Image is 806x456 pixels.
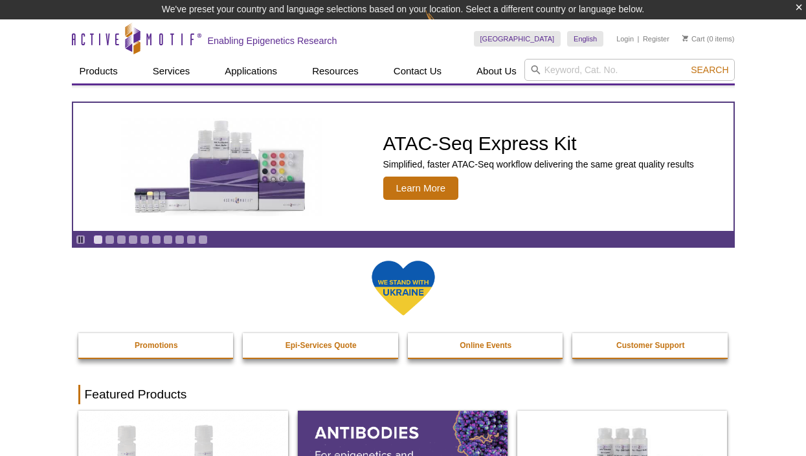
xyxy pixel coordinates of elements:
[243,333,399,358] a: Epi-Services Quote
[474,31,561,47] a: [GEOGRAPHIC_DATA]
[135,341,178,350] strong: Promotions
[117,235,126,244] a: Go to slide 3
[524,59,735,81] input: Keyword, Cat. No.
[163,235,173,244] a: Go to slide 7
[115,118,328,216] img: ATAC-Seq Express Kit
[78,333,235,358] a: Promotions
[304,59,366,83] a: Resources
[383,177,459,200] span: Learn More
[217,59,285,83] a: Applications
[691,65,728,75] span: Search
[198,235,208,244] a: Go to slide 10
[73,103,733,231] article: ATAC-Seq Express Kit
[567,31,603,47] a: English
[616,341,684,350] strong: Customer Support
[175,235,185,244] a: Go to slide 8
[638,31,640,47] li: |
[145,59,198,83] a: Services
[73,103,733,231] a: ATAC-Seq Express Kit ATAC-Seq Express Kit Simplified, faster ATAC-Seq workflow delivering the sam...
[469,59,524,83] a: About Us
[128,235,138,244] a: Go to slide 4
[425,10,460,40] img: Change Here
[643,34,669,43] a: Register
[285,341,357,350] strong: Epi-Services Quote
[208,35,337,47] h2: Enabling Epigenetics Research
[76,235,85,244] a: Toggle autoplay
[408,333,565,358] a: Online Events
[186,235,196,244] a: Go to slide 9
[572,333,729,358] a: Customer Support
[383,158,694,170] p: Simplified, faster ATAC-Seq workflow delivering the same great quality results
[383,134,694,153] h2: ATAC-Seq Express Kit
[616,34,634,43] a: Login
[140,235,150,244] a: Go to slide 5
[72,59,126,83] a: Products
[682,35,688,41] img: Your Cart
[78,385,728,404] h2: Featured Products
[105,235,115,244] a: Go to slide 2
[460,341,511,350] strong: Online Events
[93,235,103,244] a: Go to slide 1
[682,34,705,43] a: Cart
[687,64,732,76] button: Search
[682,31,735,47] li: (0 items)
[386,59,449,83] a: Contact Us
[151,235,161,244] a: Go to slide 6
[371,259,436,317] img: We Stand With Ukraine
